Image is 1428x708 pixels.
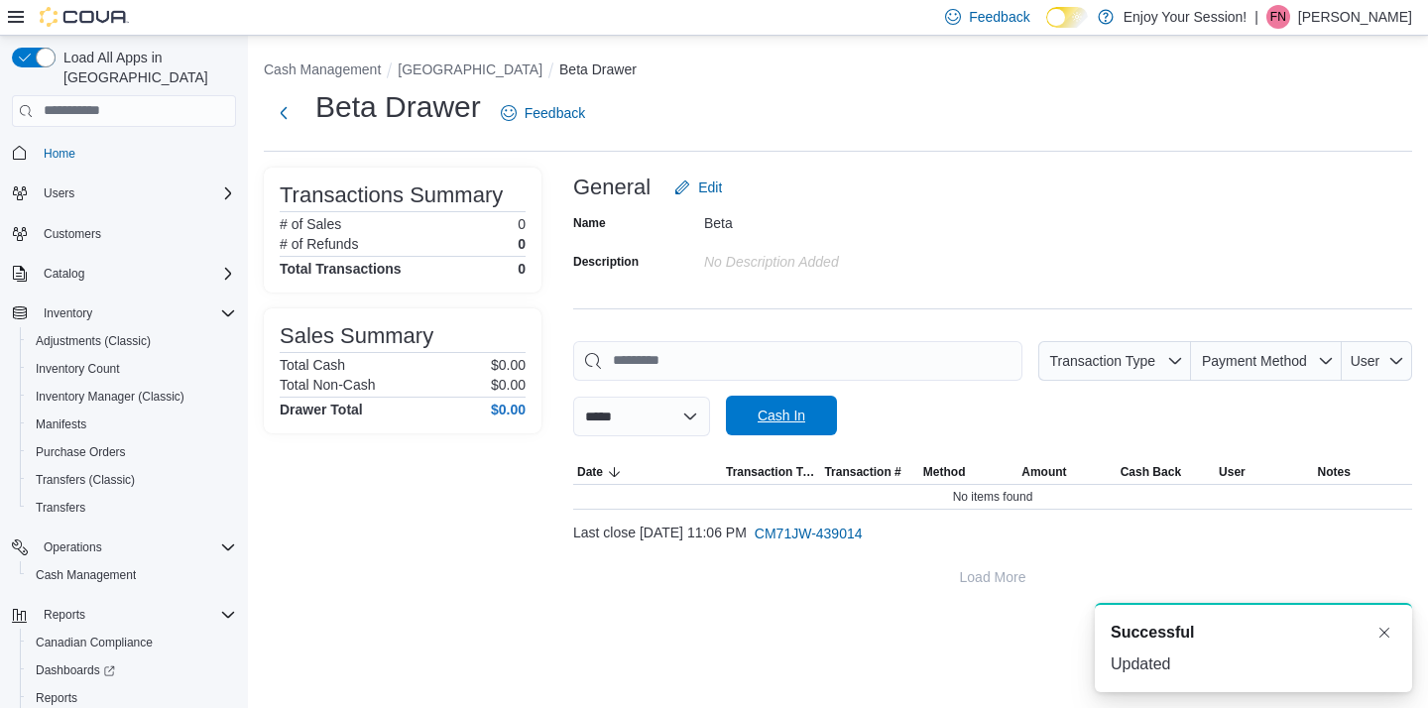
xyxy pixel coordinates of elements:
[280,324,433,348] h3: Sales Summary
[20,656,244,684] a: Dashboards
[573,215,606,231] label: Name
[28,563,144,587] a: Cash Management
[28,496,236,520] span: Transfers
[1270,5,1286,29] span: FN
[20,466,244,494] button: Transfers (Classic)
[747,514,871,553] button: CM71JW-439014
[315,87,481,127] h1: Beta Drawer
[518,261,526,277] h4: 0
[704,207,970,231] div: Beta
[1049,353,1155,369] span: Transaction Type
[4,601,244,629] button: Reports
[36,262,236,286] span: Catalog
[28,563,236,587] span: Cash Management
[923,464,966,480] span: Method
[4,533,244,561] button: Operations
[44,539,102,555] span: Operations
[20,355,244,383] button: Inventory Count
[280,357,345,373] h6: Total Cash
[44,607,85,623] span: Reports
[1111,621,1396,645] div: Notification
[20,561,244,589] button: Cash Management
[28,658,123,682] a: Dashboards
[758,406,805,425] span: Cash In
[1342,341,1412,381] button: User
[518,216,526,232] p: 0
[44,266,84,282] span: Catalog
[1314,460,1412,484] button: Notes
[573,514,1412,553] div: Last close [DATE] 11:06 PM
[28,631,236,654] span: Canadian Compliance
[36,181,236,205] span: Users
[36,567,136,583] span: Cash Management
[280,402,363,417] h4: Drawer Total
[44,185,74,201] span: Users
[36,181,82,205] button: Users
[28,440,134,464] a: Purchase Orders
[704,246,970,270] div: No Description added
[36,500,85,516] span: Transfers
[919,460,1017,484] button: Method
[1017,460,1116,484] button: Amount
[559,61,637,77] button: Beta Drawer
[264,61,381,77] button: Cash Management
[36,416,86,432] span: Manifests
[4,139,244,168] button: Home
[280,216,341,232] h6: # of Sales
[726,396,837,435] button: Cash In
[1121,464,1181,480] span: Cash Back
[44,226,101,242] span: Customers
[398,61,542,77] button: [GEOGRAPHIC_DATA]
[44,305,92,321] span: Inventory
[726,464,816,480] span: Transaction Type
[280,183,503,207] h3: Transactions Summary
[20,438,244,466] button: Purchase Orders
[28,385,192,409] a: Inventory Manager (Classic)
[1254,5,1258,29] p: |
[1021,464,1066,480] span: Amount
[1046,28,1047,29] span: Dark Mode
[573,341,1022,381] input: This is a search bar. As you type, the results lower in the page will automatically filter.
[953,489,1033,505] span: No items found
[28,413,94,436] a: Manifests
[491,357,526,373] p: $0.00
[36,142,83,166] a: Home
[577,464,603,480] span: Date
[518,236,526,252] p: 0
[280,377,376,393] h6: Total Non-Cash
[1111,621,1194,645] span: Successful
[28,631,161,654] a: Canadian Compliance
[20,383,244,411] button: Inventory Manager (Classic)
[36,444,126,460] span: Purchase Orders
[1038,341,1191,381] button: Transaction Type
[36,535,110,559] button: Operations
[56,48,236,87] span: Load All Apps in [GEOGRAPHIC_DATA]
[264,59,1412,83] nav: An example of EuiBreadcrumbs
[1117,460,1215,484] button: Cash Back
[36,221,236,246] span: Customers
[28,357,128,381] a: Inventory Count
[1202,353,1307,369] span: Payment Method
[573,460,722,484] button: Date
[4,260,244,288] button: Catalog
[4,299,244,327] button: Inventory
[20,327,244,355] button: Adjustments (Classic)
[264,93,303,133] button: Next
[573,176,651,199] h3: General
[1372,621,1396,645] button: Dismiss toast
[1351,353,1380,369] span: User
[36,472,135,488] span: Transfers (Classic)
[491,402,526,417] h4: $0.00
[36,361,120,377] span: Inventory Count
[573,254,639,270] label: Description
[4,179,244,207] button: Users
[28,468,143,492] a: Transfers (Classic)
[1191,341,1342,381] button: Payment Method
[28,329,159,353] a: Adjustments (Classic)
[28,468,236,492] span: Transfers (Classic)
[491,377,526,393] p: $0.00
[1318,464,1351,480] span: Notes
[28,413,236,436] span: Manifests
[36,662,115,678] span: Dashboards
[698,177,722,197] span: Edit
